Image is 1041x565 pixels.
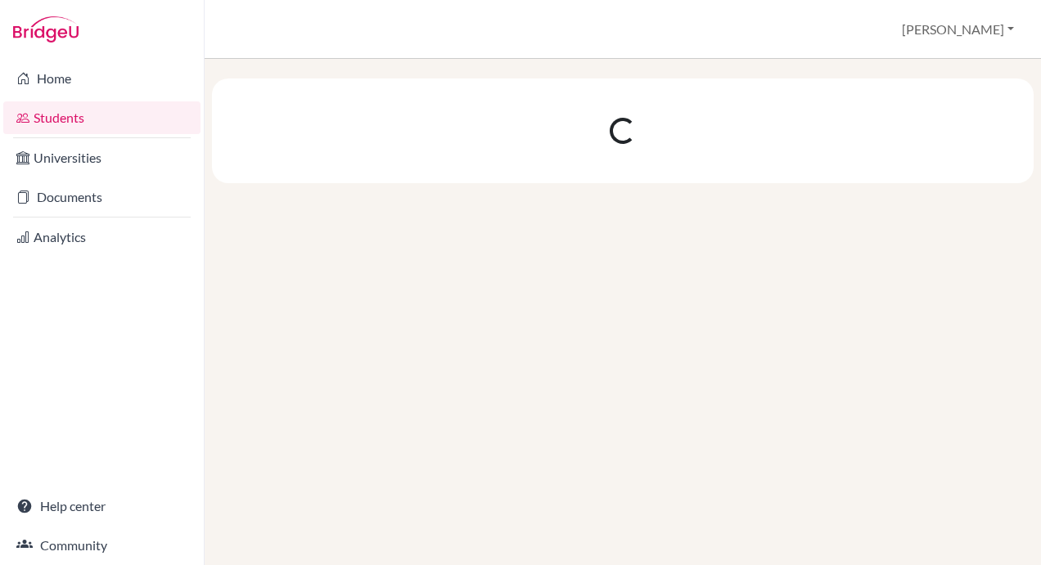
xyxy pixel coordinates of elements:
[3,62,201,95] a: Home
[3,101,201,134] a: Students
[895,14,1021,45] button: [PERSON_NAME]
[13,16,79,43] img: Bridge-U
[3,221,201,253] a: Analytics
[3,529,201,562] a: Community
[3,490,201,522] a: Help center
[3,141,201,174] a: Universities
[3,181,201,213] a: Documents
